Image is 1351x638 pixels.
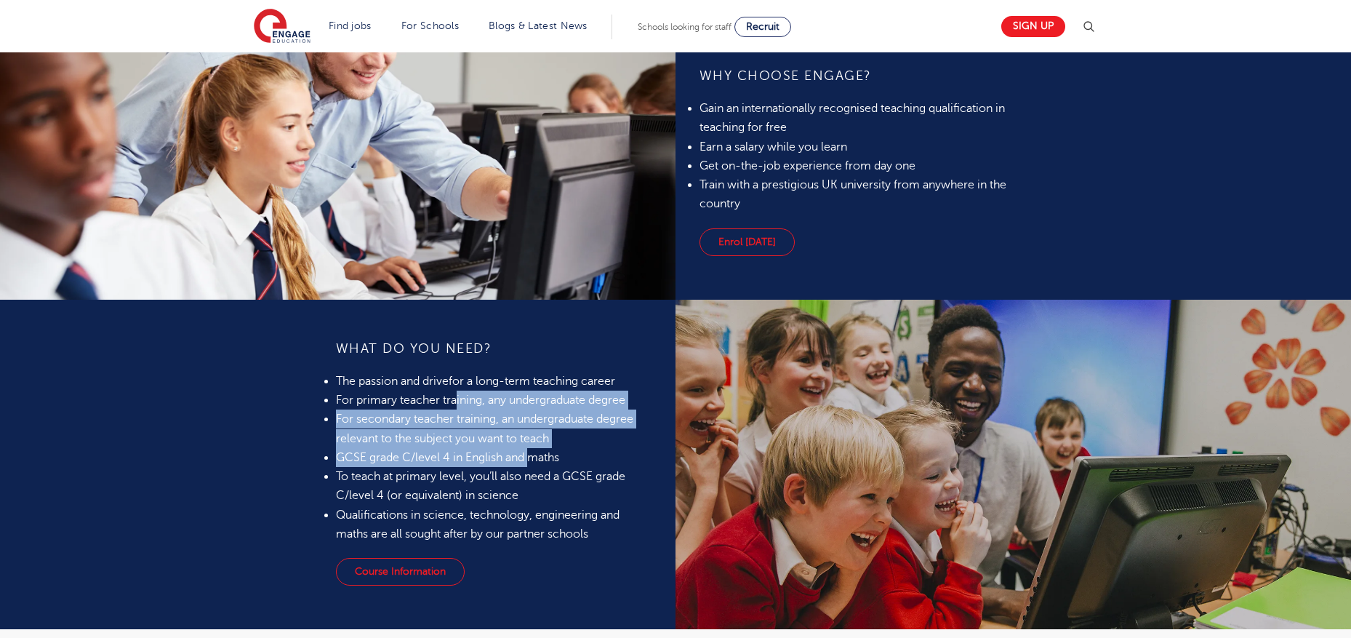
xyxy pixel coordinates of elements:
a: Sign up [1001,16,1065,37]
li: For primary teacher training, any undergraduate degree [336,391,652,410]
a: Blogs & Latest News [489,20,588,31]
li: Train with a prestigious UK university from anywhere in the country [699,175,1015,214]
h4: What do you need? [336,340,652,357]
a: Course Information [336,558,465,586]
li: GCSE grade C/level 4 in English and maths [336,448,652,467]
span: Recruit [746,21,779,32]
li: Get on-the-job experience from day one [699,156,1015,175]
span: Qualifications in science, technology, engineering and maths are all sought after by our partner ... [336,509,620,541]
span: for a long-term teaching career [449,375,615,388]
a: For Schools [401,20,459,31]
h4: WHY CHOOSE ENGAGE? [699,67,1015,84]
span: Schools looking for staff [638,22,731,32]
span: To teach at primary level, you’ll also need a GCSE grade C/level 4 (or equivalent) in science [336,470,625,502]
a: Enrol [DATE] [699,228,795,256]
li: Gain an internationally recognised teaching qualification in teaching for free [699,99,1015,137]
li: The passion and drive [336,372,652,391]
img: Engage Education [254,9,310,45]
li: Earn a salary while you learn [699,137,1015,156]
a: Find jobs [329,20,372,31]
a: Recruit [734,17,791,37]
li: For secondary teacher training, an undergraduate degree relevant to the subject you want to teach [336,410,652,448]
